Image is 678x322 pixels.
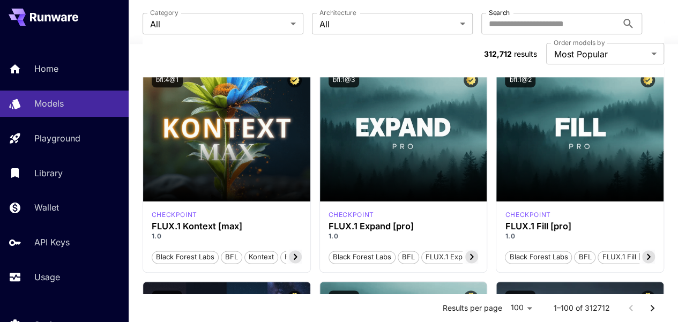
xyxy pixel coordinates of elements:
[329,221,479,231] h3: FLUX.1 Expand [pro]
[554,38,605,47] label: Order models by
[329,210,374,220] div: fluxpro
[245,252,278,263] span: Kontext
[554,48,647,61] span: Most Popular
[505,252,571,263] span: Black Forest Labs
[505,210,550,220] p: checkpoint
[34,236,70,249] p: API Keys
[221,252,242,263] span: BFL
[152,73,183,87] button: bfl:4@1
[598,252,658,263] span: FLUX.1 Fill [pro]
[152,250,219,264] button: Black Forest Labs
[514,49,537,58] span: results
[329,250,396,264] button: Black Forest Labs
[484,49,512,58] span: 312,712
[152,221,302,231] h3: FLUX.1 Kontext [max]
[506,300,536,316] div: 100
[287,290,302,305] button: Certified Model – Vetted for best performance and includes a commercial license.
[280,250,330,264] button: Flux Kontext
[505,290,535,305] button: bfl:2@1
[319,8,356,17] label: Architecture
[329,231,479,241] p: 1.0
[574,250,595,264] button: BFL
[505,231,655,241] p: 1.0
[398,252,419,263] span: BFL
[150,8,178,17] label: Category
[34,167,63,179] p: Library
[152,290,182,305] button: bfl:3@1
[221,250,242,264] button: BFL
[244,250,278,264] button: Kontext
[152,231,302,241] p: 1.0
[34,201,59,214] p: Wallet
[287,73,302,87] button: Certified Model – Vetted for best performance and includes a commercial license.
[553,303,609,313] p: 1–100 of 312712
[319,18,456,31] span: All
[598,250,659,264] button: FLUX.1 Fill [pro]
[505,250,572,264] button: Black Forest Labs
[422,252,497,263] span: FLUX.1 Expand [pro]
[329,252,395,263] span: Black Forest Labs
[640,290,655,305] button: Certified Model – Vetted for best performance and includes a commercial license.
[640,73,655,87] button: Certified Model – Vetted for best performance and includes a commercial license.
[329,73,359,87] button: bfl:1@3
[150,18,286,31] span: All
[152,210,197,220] p: checkpoint
[34,97,64,110] p: Models
[575,252,595,263] span: BFL
[505,221,655,231] h3: FLUX.1 Fill [pro]
[489,8,510,17] label: Search
[505,73,535,87] button: bfl:1@2
[505,210,550,220] div: fluxpro
[329,210,374,220] p: checkpoint
[34,62,58,75] p: Home
[464,290,478,305] button: Certified Model – Vetted for best performance and includes a commercial license.
[421,250,498,264] button: FLUX.1 Expand [pro]
[442,303,502,313] p: Results per page
[464,73,478,87] button: Certified Model – Vetted for best performance and includes a commercial license.
[34,271,60,283] p: Usage
[329,290,359,305] button: bfl:1@5
[398,250,419,264] button: BFL
[281,252,330,263] span: Flux Kontext
[642,297,663,319] button: Go to next page
[152,210,197,220] div: FLUX.1 Kontext [max]
[34,132,80,145] p: Playground
[152,252,218,263] span: Black Forest Labs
